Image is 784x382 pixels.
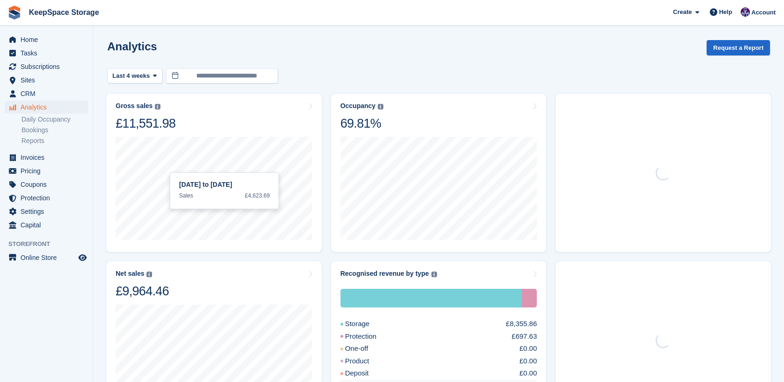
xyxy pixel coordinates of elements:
a: menu [5,178,88,191]
div: Occupancy [340,102,375,110]
a: menu [5,101,88,114]
h2: Analytics [107,40,157,53]
button: Last 4 weeks [107,68,162,84]
span: Analytics [21,101,76,114]
span: Pricing [21,164,76,177]
a: Daily Occupancy [21,115,88,124]
span: Home [21,33,76,46]
span: Help [719,7,732,17]
span: CRM [21,87,76,100]
div: £697.63 [512,331,537,342]
a: Reports [21,136,88,145]
a: menu [5,87,88,100]
a: menu [5,60,88,73]
span: Coupons [21,178,76,191]
span: Invoices [21,151,76,164]
div: £0.00 [520,343,537,354]
img: Charlotte Jobling [741,7,750,17]
div: Gross sales [116,102,153,110]
div: £9,964.46 [116,283,169,299]
span: Create [673,7,692,17]
div: Protection [522,289,537,307]
a: Bookings [21,126,88,135]
a: menu [5,74,88,87]
div: Product [340,356,392,367]
div: £11,551.98 [116,116,175,131]
div: One-off [340,343,391,354]
img: stora-icon-8386f47178a22dfd0bd8f6a31ec36ba5ce8667c1dd55bd0f319d3a0aa187defe.svg [7,6,21,20]
div: £0.00 [520,368,537,379]
a: Preview store [77,252,88,263]
div: Deposit [340,368,391,379]
a: menu [5,164,88,177]
div: Net sales [116,270,144,278]
span: Tasks [21,47,76,60]
img: icon-info-grey-7440780725fd019a000dd9b08b2336e03edf1995a4989e88bcd33f0948082b44.svg [146,272,152,277]
span: Subscriptions [21,60,76,73]
a: menu [5,33,88,46]
div: Storage [340,319,392,329]
span: Settings [21,205,76,218]
a: menu [5,191,88,205]
div: 69.81% [340,116,383,131]
span: Last 4 weeks [112,71,150,81]
a: menu [5,205,88,218]
a: menu [5,151,88,164]
img: icon-info-grey-7440780725fd019a000dd9b08b2336e03edf1995a4989e88bcd33f0948082b44.svg [431,272,437,277]
span: Account [751,8,776,17]
div: Storage [340,289,522,307]
img: icon-info-grey-7440780725fd019a000dd9b08b2336e03edf1995a4989e88bcd33f0948082b44.svg [155,104,160,109]
a: menu [5,251,88,264]
span: Storefront [8,239,93,249]
div: £8,355.86 [506,319,537,329]
img: icon-info-grey-7440780725fd019a000dd9b08b2336e03edf1995a4989e88bcd33f0948082b44.svg [378,104,383,109]
span: Protection [21,191,76,205]
a: menu [5,47,88,60]
div: Recognised revenue by type [340,270,429,278]
button: Request a Report [707,40,770,55]
span: Online Store [21,251,76,264]
div: Protection [340,331,399,342]
span: Capital [21,218,76,232]
div: £0.00 [520,356,537,367]
span: Sites [21,74,76,87]
a: KeepSpace Storage [25,5,103,20]
a: menu [5,218,88,232]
